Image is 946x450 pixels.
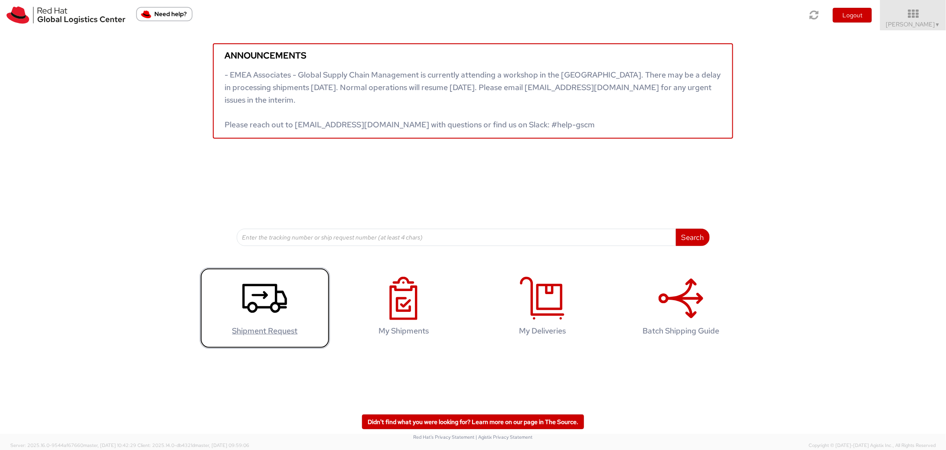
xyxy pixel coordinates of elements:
[10,442,136,448] span: Server: 2025.16.0-9544af67660
[476,434,533,440] a: | Agistix Privacy Statement
[833,8,872,23] button: Logout
[209,327,321,335] h4: Shipment Request
[625,327,737,335] h4: Batch Shipping Guide
[362,414,584,429] a: Didn't find what you were looking for? Learn more on our page in The Source.
[137,442,249,448] span: Client: 2025.14.0-db4321d
[886,20,940,28] span: [PERSON_NAME]
[225,70,721,129] span: - EMEA Associates - Global Supply Chain Management is currently attending a workshop in the [GEOG...
[213,43,733,139] a: Announcements - EMEA Associates - Global Supply Chain Management is currently attending a worksho...
[136,7,192,21] button: Need help?
[225,51,721,60] h5: Announcements
[676,229,710,246] button: Search
[477,268,607,349] a: My Deliveries
[486,327,598,335] h4: My Deliveries
[200,268,330,349] a: Shipment Request
[935,21,940,28] span: ▼
[7,6,125,24] img: rh-logistics-00dfa346123c4ec078e1.svg
[339,268,469,349] a: My Shipments
[83,442,136,448] span: master, [DATE] 10:42:29
[414,434,475,440] a: Red Hat's Privacy Statement
[809,442,936,449] span: Copyright © [DATE]-[DATE] Agistix Inc., All Rights Reserved
[237,229,676,246] input: Enter the tracking number or ship request number (at least 4 chars)
[195,442,249,448] span: master, [DATE] 09:59:06
[348,327,460,335] h4: My Shipments
[616,268,746,349] a: Batch Shipping Guide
